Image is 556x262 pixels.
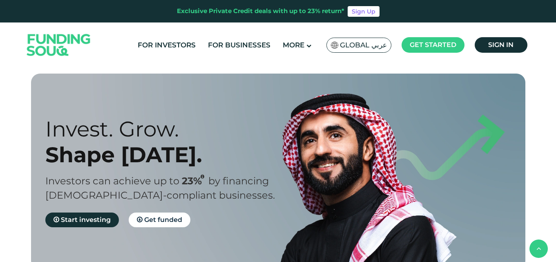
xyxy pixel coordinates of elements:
[348,6,380,17] a: Sign Up
[61,216,111,224] span: Start investing
[201,175,204,179] i: 23% IRR (expected) ~ 15% Net yield (expected)
[488,41,514,49] span: Sign in
[283,41,304,49] span: More
[177,7,344,16] div: Exclusive Private Credit deals with up to 23% return*
[45,213,119,227] a: Start investing
[331,42,338,49] img: SA Flag
[45,142,293,168] div: Shape [DATE].
[340,40,387,50] span: Global عربي
[129,213,190,227] a: Get funded
[182,175,208,187] span: 23%
[19,25,99,66] img: Logo
[410,41,456,49] span: Get started
[475,37,527,53] a: Sign in
[45,175,179,187] span: Investors can achieve up to
[144,216,182,224] span: Get funded
[45,116,293,142] div: Invest. Grow.
[136,38,198,52] a: For Investors
[529,240,548,258] button: back
[206,38,272,52] a: For Businesses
